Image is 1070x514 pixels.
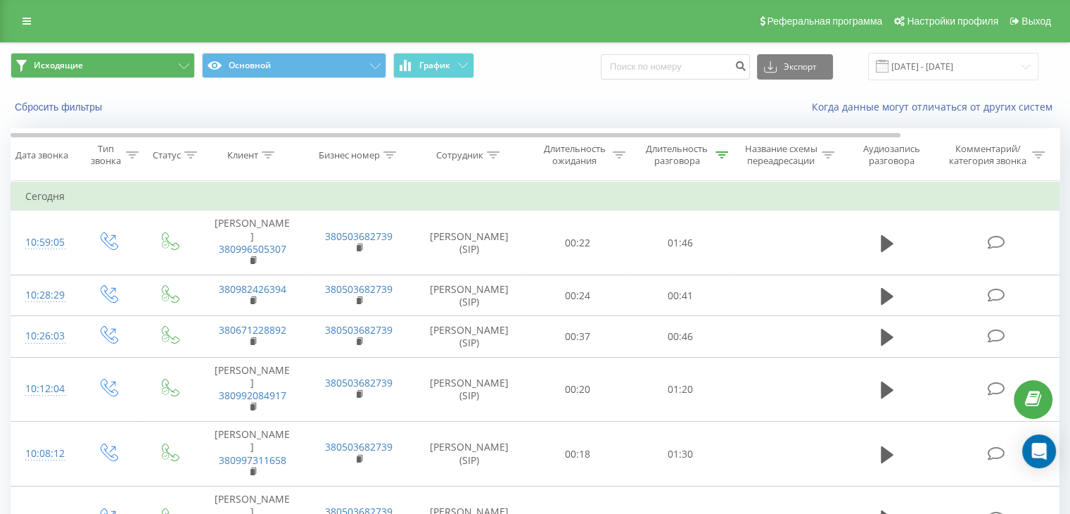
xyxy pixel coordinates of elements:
div: Дата звонка [15,149,68,161]
a: 380996505307 [219,242,286,256]
button: Исходящие [11,53,195,78]
td: [PERSON_NAME] (SIP) [412,316,527,357]
td: 00:20 [527,357,629,422]
td: 01:46 [629,211,731,275]
a: 380503682739 [325,282,393,296]
td: 00:46 [629,316,731,357]
button: Основной [202,53,386,78]
td: [PERSON_NAME] (SIP) [412,357,527,422]
div: 10:08:12 [25,440,63,468]
div: Бизнес номер [319,149,380,161]
a: 380992084917 [219,389,286,402]
span: График [419,61,450,70]
div: Длительность разговора [642,143,712,167]
td: 01:30 [629,422,731,487]
td: Сегодня [11,182,1059,211]
div: Аудиозапись разговора [851,143,933,167]
input: Поиск по номеру [601,54,750,80]
a: 380982426394 [219,282,286,296]
span: Настройки профиля [907,15,998,27]
div: Open Intercom Messenger [1022,434,1056,468]
td: 01:20 [629,357,731,422]
div: 10:26:03 [25,322,63,350]
div: Длительность ожидания [540,143,610,167]
td: 00:22 [527,211,629,275]
td: [PERSON_NAME] (SIP) [412,211,527,275]
td: [PERSON_NAME] [199,422,305,487]
a: 380671228892 [219,323,286,337]
td: 00:37 [527,316,629,357]
a: 380503682739 [325,440,393,453]
td: [PERSON_NAME] [199,211,305,275]
span: Исходящие [34,60,83,71]
div: 10:59:05 [25,229,63,256]
td: [PERSON_NAME] [199,357,305,422]
button: Сбросить фильтры [11,101,109,113]
div: Клиент [227,149,258,161]
button: Экспорт [757,54,833,80]
div: 10:12:04 [25,375,63,403]
div: Тип звонка [89,143,122,167]
span: Выход [1021,15,1051,27]
a: 380503682739 [325,376,393,389]
div: 10:28:29 [25,282,63,309]
td: 00:24 [527,275,629,316]
span: Реферальная программа [767,15,882,27]
div: Сотрудник [436,149,483,161]
div: Комментарий/категория звонка [946,143,1028,167]
td: 00:41 [629,275,731,316]
td: [PERSON_NAME] (SIP) [412,422,527,487]
a: Когда данные могут отличаться от других систем [812,100,1059,113]
div: Название схемы переадресации [744,143,818,167]
div: Статус [153,149,181,161]
td: 00:18 [527,422,629,487]
td: [PERSON_NAME] (SIP) [412,275,527,316]
a: 380997311658 [219,453,286,467]
button: График [393,53,474,78]
a: 380503682739 [325,230,393,243]
a: 380503682739 [325,323,393,337]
